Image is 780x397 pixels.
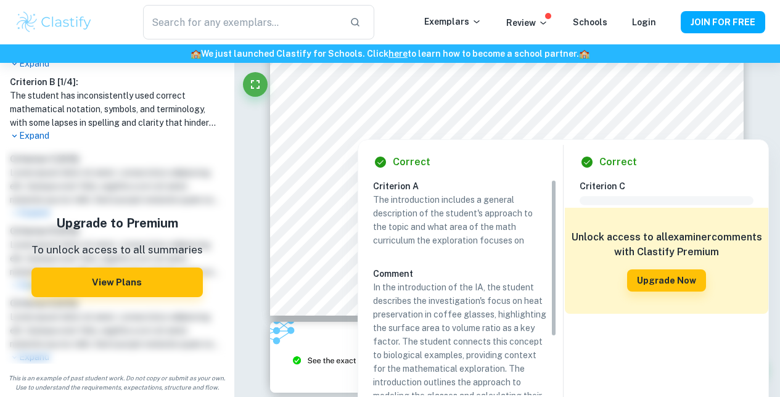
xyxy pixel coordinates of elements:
a: Schools [573,17,607,27]
p: The introduction includes a general description of the student's approach to the topic and what a... [373,193,547,247]
button: Fullscreen [243,72,268,97]
img: Clastify logo [15,10,93,35]
h6: Criterion A [373,179,557,193]
p: To unlock access to all summaries [31,242,203,258]
span: This is an example of past student work. Do not copy or submit as your own. Use to understand the... [5,374,229,392]
h6: Correct [599,155,637,170]
button: Upgrade Now [627,269,706,292]
button: View Plans [31,268,203,297]
a: Login [632,17,656,27]
input: Search for any exemplars... [143,5,340,39]
a: here [388,49,408,59]
p: Expand [10,129,224,142]
h6: We just launched Clastify for Schools. Click to learn how to become a school partner. [2,47,778,60]
h5: Upgrade to Premium [31,214,203,232]
p: Review [506,16,548,30]
h6: Correct [393,155,430,170]
h6: Criterion C [580,179,763,193]
p: Exemplars [424,15,482,28]
p: Expand [10,57,224,70]
span: 🏫 [579,49,589,59]
span: 🏫 [191,49,201,59]
img: Ad [270,322,744,393]
h6: Criterion B [ 1 / 4 ]: [10,75,224,89]
h6: Comment [373,267,547,280]
h1: The student has inconsistently used correct mathematical notation, symbols, and terminology, with... [10,89,224,129]
h6: Unlock access to all examiner comments with Clastify Premium [571,230,762,260]
button: JOIN FOR FREE [681,11,765,33]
